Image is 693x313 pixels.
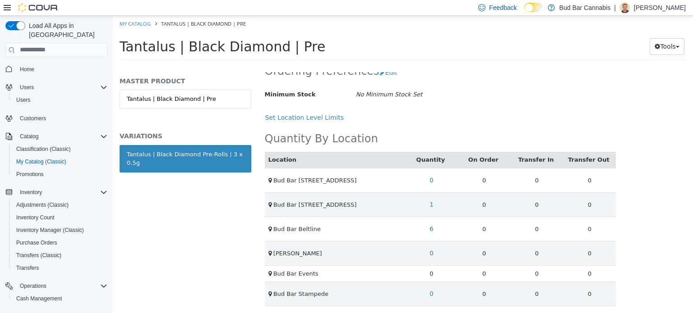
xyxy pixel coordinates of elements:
button: Inventory [16,187,46,198]
a: Adjustments (Classic) [13,200,72,210]
a: Classification (Classic) [13,144,74,154]
a: 0 [312,229,326,246]
a: My Catalog [7,5,38,11]
a: Inventory Manager (Classic) [13,225,88,236]
span: Cash Management [16,295,62,302]
span: Bud Bar Events [161,254,206,261]
span: Transfers (Classic) [16,252,61,259]
span: [PERSON_NAME] [161,234,209,241]
a: Purchase Orders [13,237,61,248]
button: Set Location Level Limits [152,94,236,110]
img: Cova [18,3,59,12]
span: Cash Management [13,293,107,304]
p: [PERSON_NAME] [634,2,686,13]
span: Adjustments (Classic) [16,201,69,209]
a: Quantity [304,141,334,147]
button: Operations [16,281,50,291]
td: 0 [398,225,451,249]
a: Transfer Out [455,141,498,147]
span: Bud Bar [STREET_ADDRESS] [161,161,244,168]
span: Minimum Stock [152,75,203,82]
span: My Catalog (Classic) [13,156,107,167]
button: Transfers (Classic) [9,249,111,262]
span: Operations [16,281,107,291]
button: Inventory Count [9,211,111,224]
span: My Catalog (Classic) [16,158,66,165]
td: 0 [345,201,398,225]
input: Dark Mode [524,3,543,12]
button: Purchase Orders [9,236,111,249]
h2: Quantity By Location [152,116,265,130]
button: My Catalog (Classic) [9,155,111,168]
p: Bud Bar Cannabis [559,2,611,13]
td: 0 [450,201,503,225]
span: Users [16,96,30,104]
span: Tantalus | Black Diamond | Pre [7,23,213,39]
i: No Minimum Stock Set [243,75,310,82]
button: Transfers [9,262,111,274]
a: Transfers [13,263,42,273]
td: 0 [292,249,345,266]
span: Classification (Classic) [13,144,107,154]
a: Users [13,95,34,105]
td: 0 [398,177,451,201]
a: On Order [356,141,388,147]
span: Users [13,95,107,105]
span: Home [16,64,107,75]
span: Inventory Count [13,212,107,223]
a: Transfers (Classic) [13,250,65,261]
a: Transfer In [405,141,443,147]
td: 0 [398,266,451,290]
button: Inventory Manager (Classic) [9,224,111,236]
span: Customers [20,115,46,122]
span: Purchase Orders [16,239,57,246]
span: Inventory [20,189,42,196]
td: 0 [345,249,398,266]
a: Customers [16,113,50,124]
p: | [614,2,616,13]
span: Users [20,84,34,91]
button: Operations [2,280,111,292]
button: Adjustments (Classic) [9,199,111,211]
button: Edit [267,49,290,65]
a: Cash Management [13,293,65,304]
div: Robert Johnson [619,2,630,13]
span: Adjustments (Classic) [13,200,107,210]
td: 0 [450,249,503,266]
td: 0 [345,225,398,249]
h5: VARIATIONS [7,116,139,124]
button: Home [2,63,111,76]
button: Classification (Classic) [9,143,111,155]
span: Home [20,66,34,73]
td: 0 [450,225,503,249]
button: Customers [2,112,111,125]
a: Promotions [13,169,47,180]
td: 0 [345,266,398,290]
button: Users [9,94,111,106]
span: Catalog [20,133,38,140]
td: 0 [398,201,451,225]
span: Purchase Orders [13,237,107,248]
span: Promotions [13,169,107,180]
span: Users [16,82,107,93]
a: 6 [312,205,326,222]
button: Catalog [2,130,111,143]
span: Bud Bar Stampede [161,275,216,281]
span: Load All Apps in [GEOGRAPHIC_DATA] [25,21,107,39]
button: Catalog [16,131,42,142]
h5: MASTER PRODUCT [7,61,139,69]
span: Transfers (Classic) [13,250,107,261]
button: Users [2,81,111,94]
td: 0 [398,249,451,266]
td: 0 [450,177,503,201]
td: 0 [450,152,503,177]
td: 0 [398,152,451,177]
button: Promotions [9,168,111,181]
button: Location [156,140,185,149]
td: 0 [450,266,503,290]
span: Promotions [16,171,44,178]
span: Bud Bar Beltline [161,210,208,217]
span: Transfers [16,264,39,272]
span: Inventory [16,187,107,198]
